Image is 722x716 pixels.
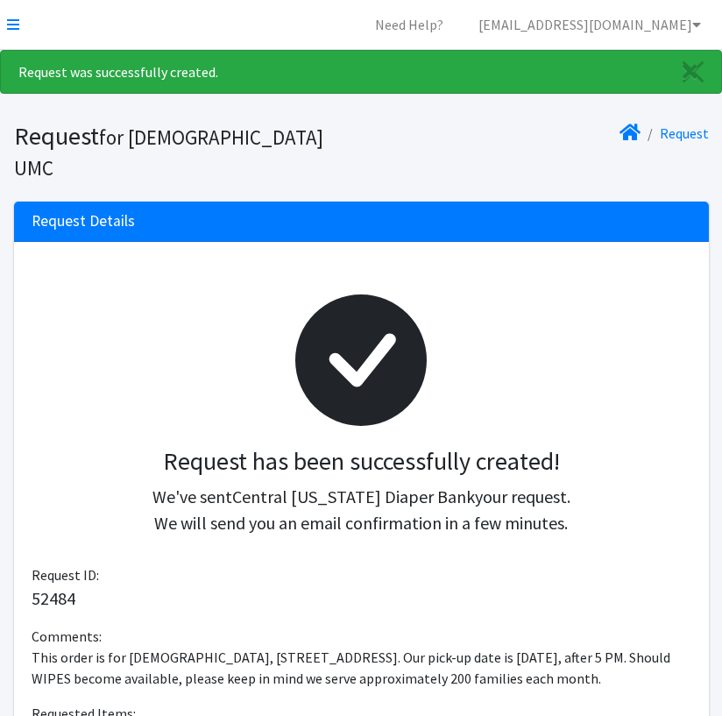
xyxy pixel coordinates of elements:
[32,647,691,689] p: This order is for [DEMOGRAPHIC_DATA], [STREET_ADDRESS]. Our pick-up date is [DATE], after 5 PM. S...
[32,212,135,230] h3: Request Details
[46,484,677,536] p: We've sent your request. We will send you an email confirmation in a few minutes.
[361,7,457,42] a: Need Help?
[32,585,691,612] p: 52484
[32,566,99,584] span: Request ID:
[665,51,721,93] a: Close
[14,124,323,181] small: for [DEMOGRAPHIC_DATA] UMC
[14,121,355,181] h1: Request
[464,7,715,42] a: [EMAIL_ADDRESS][DOMAIN_NAME]
[32,627,102,645] span: Comments:
[232,486,475,507] span: Central [US_STATE] Diaper Bank
[46,447,677,477] h3: Request has been successfully created!
[660,124,709,142] a: Request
